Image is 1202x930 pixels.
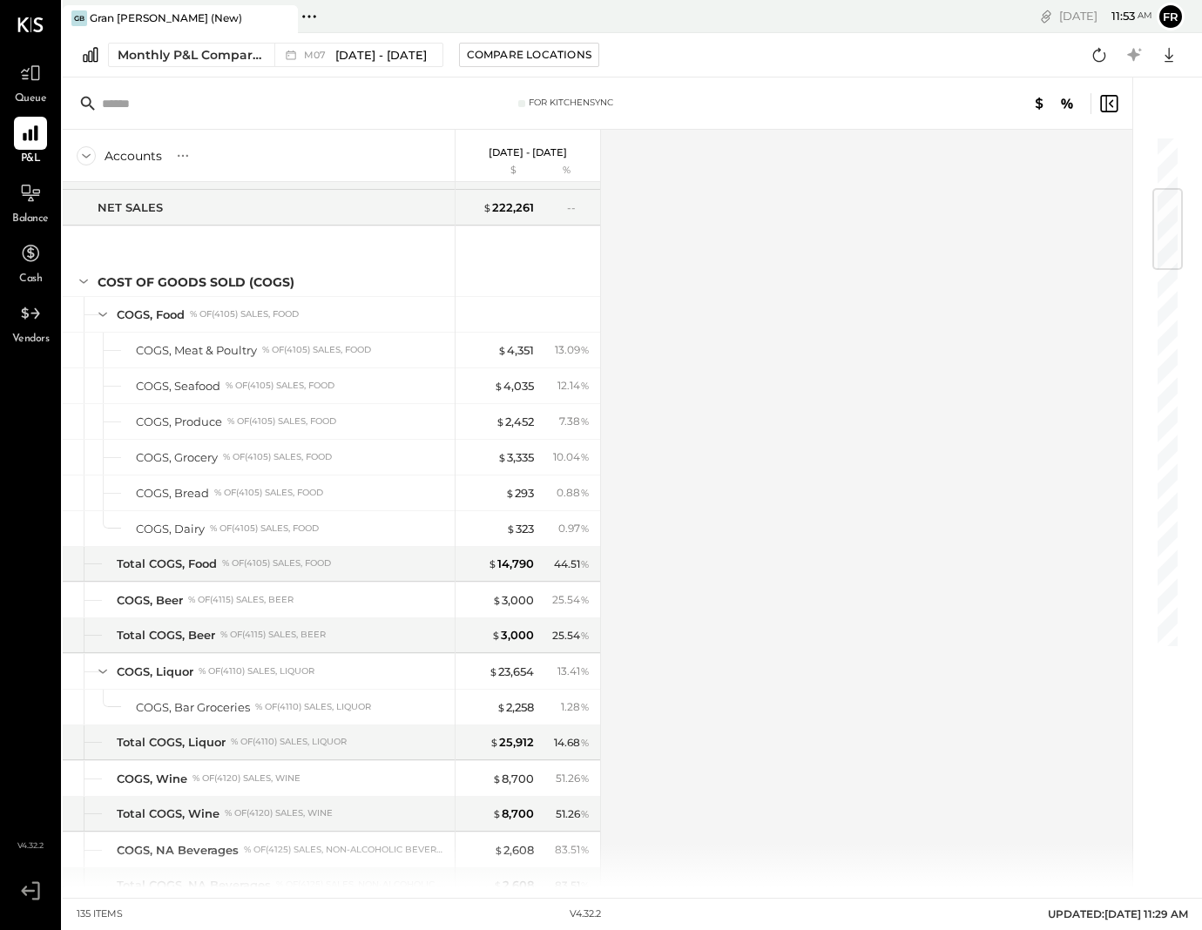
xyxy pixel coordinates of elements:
[490,735,499,749] span: $
[556,771,590,786] div: 51.26
[538,164,595,178] div: %
[136,342,257,359] div: COGS, Meat & Poultry
[214,487,323,499] div: % of (4105) Sales, Food
[492,593,502,607] span: $
[554,556,590,572] div: 44.51
[492,771,534,787] div: 8,700
[559,414,590,429] div: 7.38
[227,415,336,428] div: % of (4105) Sales, Food
[21,152,41,167] span: P&L
[496,699,534,716] div: 2,258
[496,414,505,428] span: $
[255,701,371,713] div: % of (4110) Sales, Liquor
[192,772,300,785] div: % of (4120) Sales, Wine
[483,199,534,216] div: 222,261
[489,664,534,680] div: 23,654
[1,117,60,167] a: P&L
[464,164,534,178] div: $
[493,877,534,893] div: 2,608
[557,378,590,394] div: 12.14
[555,342,590,358] div: 13.09
[580,628,590,642] span: %
[467,47,591,62] div: Compare Locations
[15,91,47,107] span: Queue
[90,10,242,25] div: Gran [PERSON_NAME] (New)
[1037,7,1055,25] div: copy link
[494,843,503,857] span: $
[117,771,187,787] div: COGS, Wine
[108,43,443,67] button: Monthly P&L Comparison M07[DATE] - [DATE]
[557,485,590,501] div: 0.88
[199,665,314,677] div: % of (4110) Sales, Liquor
[117,556,217,572] div: Total COGS, Food
[483,200,492,214] span: $
[580,878,590,892] span: %
[105,147,162,165] div: Accounts
[1048,907,1188,920] span: UPDATED: [DATE] 11:29 AM
[262,344,371,356] div: % of (4105) Sales, Food
[552,592,590,608] div: 25.54
[136,521,205,537] div: COGS, Dairy
[136,449,218,466] div: COGS, Grocery
[494,378,534,394] div: 4,035
[580,378,590,392] span: %
[459,43,599,67] button: Compare Locations
[223,451,332,463] div: % of (4105) Sales, Food
[497,342,534,359] div: 4,351
[118,46,264,64] div: Monthly P&L Comparison
[496,700,506,714] span: $
[117,592,183,609] div: COGS, Beer
[494,379,503,393] span: $
[304,51,331,60] span: M07
[489,664,498,678] span: $
[98,199,163,216] div: NET SALES
[276,879,448,891] div: % of (4125) Sales, Non-Alcoholic Beverages
[567,200,590,215] div: --
[493,878,503,892] span: $
[580,485,590,499] span: %
[12,332,50,347] span: Vendors
[117,877,271,893] div: Total COGS, NA Beverages
[222,557,331,569] div: % of (4105) Sales, Food
[580,449,590,463] span: %
[580,414,590,428] span: %
[117,307,185,323] div: COGS, Food
[580,664,590,677] span: %
[188,594,294,606] div: % of (4115) Sales, Beer
[556,806,590,822] div: 51.26
[488,556,497,570] span: $
[561,699,590,715] div: 1.28
[505,486,515,500] span: $
[117,805,219,822] div: Total COGS, Wine
[490,734,534,751] div: 25,912
[580,771,590,785] span: %
[505,485,534,502] div: 293
[117,842,239,859] div: COGS, NA Beverages
[226,380,334,392] div: % of (4105) Sales, Food
[210,522,319,535] div: % of (4105) Sales, Food
[136,699,250,716] div: COGS, Bar Groceries
[580,342,590,356] span: %
[580,699,590,713] span: %
[580,735,590,749] span: %
[494,842,534,859] div: 2,608
[220,629,326,641] div: % of (4115) Sales, Beer
[506,522,516,536] span: $
[1157,3,1185,30] button: Fr
[136,485,209,502] div: COGS, Bread
[553,449,590,465] div: 10.04
[136,414,222,430] div: COGS, Produce
[497,343,507,357] span: $
[1059,8,1152,24] div: [DATE]
[1,57,60,107] a: Queue
[570,907,601,921] div: v 4.32.2
[555,878,590,893] div: 83.51
[529,97,613,109] div: For KitchenSync
[12,212,49,227] span: Balance
[117,627,215,644] div: Total COGS, Beer
[497,450,507,464] span: $
[558,521,590,536] div: 0.97
[231,736,347,748] div: % of (4110) Sales, Liquor
[489,146,567,158] p: [DATE] - [DATE]
[117,734,226,751] div: Total COGS, Liquor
